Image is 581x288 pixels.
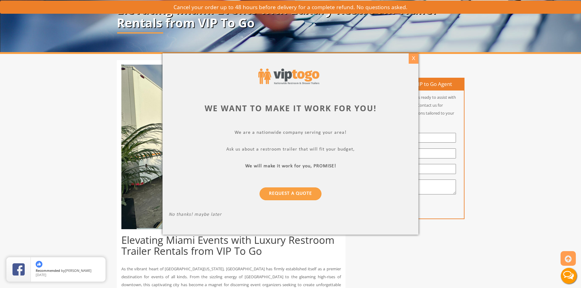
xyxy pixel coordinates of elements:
[36,261,42,268] img: thumbs up icon
[169,147,412,154] p: Ask us about a restroom trailer that will fit your budget,
[13,263,25,276] img: Review Rating
[36,269,101,273] span: by
[258,69,319,84] img: viptogo logo
[169,103,412,114] div: We want to make it work for you!
[36,268,60,273] span: Recommended
[169,212,412,219] p: No thanks! maybe later
[260,187,321,200] a: Request a Quote
[169,130,412,137] p: We are a nationwide company serving your area!
[65,268,91,273] span: [PERSON_NAME]
[409,53,418,64] div: X
[557,264,581,288] button: Live Chat
[36,272,46,277] span: [DATE]
[245,164,336,169] b: We will make it work for you, PROMISE!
